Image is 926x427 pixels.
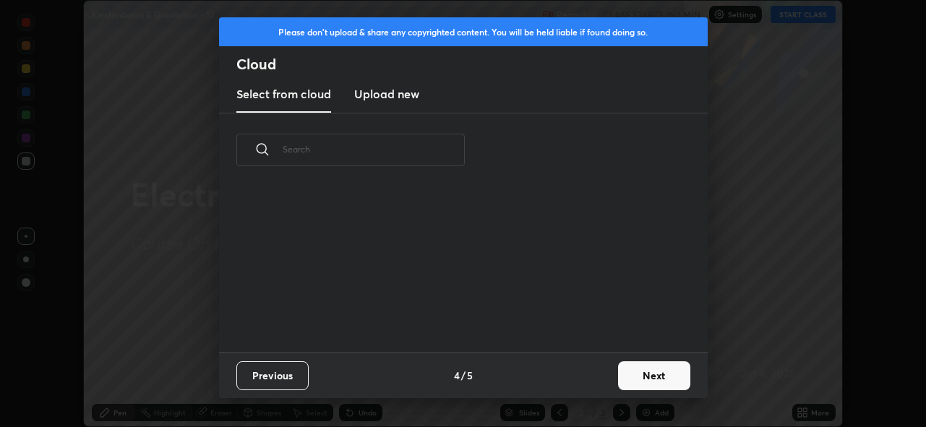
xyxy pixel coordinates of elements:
button: Previous [236,361,309,390]
h3: Select from cloud [236,85,331,103]
h4: / [461,368,466,383]
h4: 5 [467,368,473,383]
div: Please don't upload & share any copyrighted content. You will be held liable if found doing so. [219,17,708,46]
h4: 4 [454,368,460,383]
h3: Upload new [354,85,419,103]
button: Next [618,361,690,390]
h2: Cloud [236,55,708,74]
input: Search [283,118,465,180]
